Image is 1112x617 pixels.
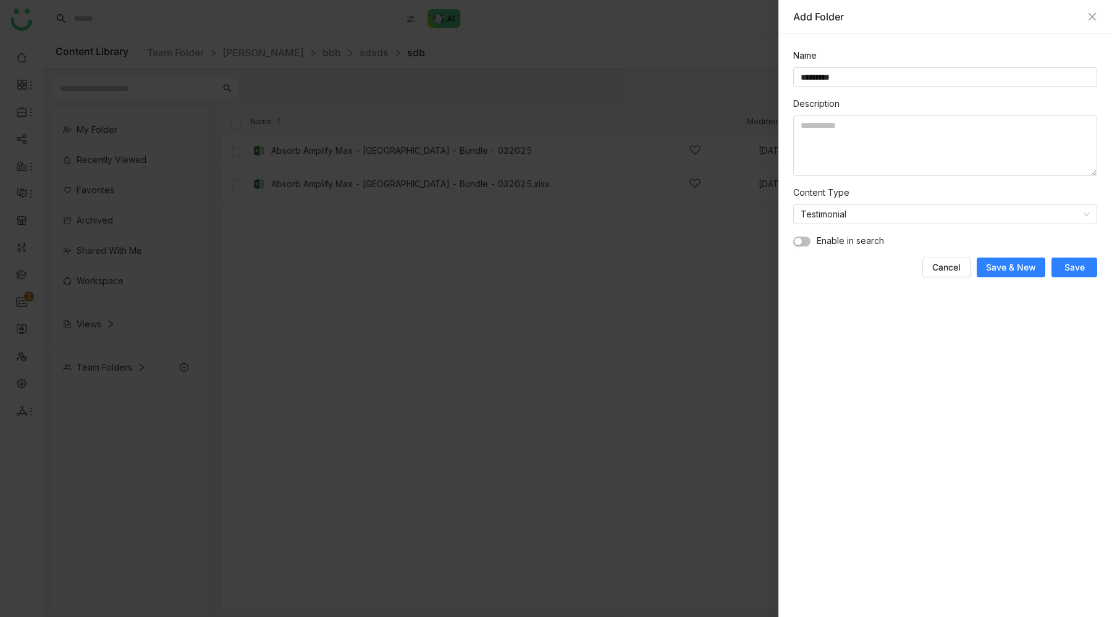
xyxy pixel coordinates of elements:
span: Cancel [932,261,961,274]
div: Add Folder [793,10,1081,23]
span: Save [1064,261,1085,274]
span: Save & New [986,261,1036,274]
label: Description [793,97,840,111]
button: Save [1051,258,1097,277]
button: Save & New [977,258,1045,277]
label: Name [793,49,817,62]
label: Content Type [793,186,849,199]
button: Close [1087,12,1097,22]
nz-select-item: Testimonial [801,205,1090,224]
span: Enable in search [817,234,884,248]
button: Cancel [922,258,971,277]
